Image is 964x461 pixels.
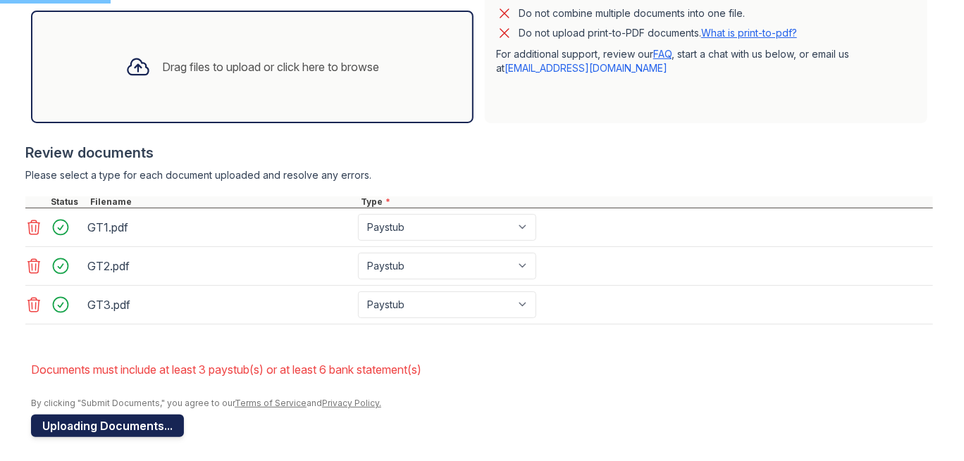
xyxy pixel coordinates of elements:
[322,398,381,408] a: Privacy Policy.
[25,168,933,182] div: Please select a type for each document uploaded and resolve any errors.
[162,58,379,75] div: Drag files to upload or click here to browse
[25,143,933,163] div: Review documents
[358,196,933,208] div: Type
[653,48,672,60] a: FAQ
[519,26,797,40] p: Do not upload print-to-PDF documents.
[519,5,745,22] div: Do not combine multiple documents into one file.
[31,355,933,384] li: Documents must include at least 3 paystub(s) or at least 6 bank statement(s)
[87,293,352,316] div: GT3.pdf
[48,196,87,208] div: Status
[496,47,916,75] p: For additional support, review our , start a chat with us below, or email us at
[87,255,352,277] div: GT2.pdf
[235,398,307,408] a: Terms of Service
[31,415,184,437] button: Uploading Documents...
[701,27,797,39] a: What is print-to-pdf?
[505,62,667,74] a: [EMAIL_ADDRESS][DOMAIN_NAME]
[87,216,352,239] div: GT1.pdf
[87,196,358,208] div: Filename
[31,398,933,409] div: By clicking "Submit Documents," you agree to our and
